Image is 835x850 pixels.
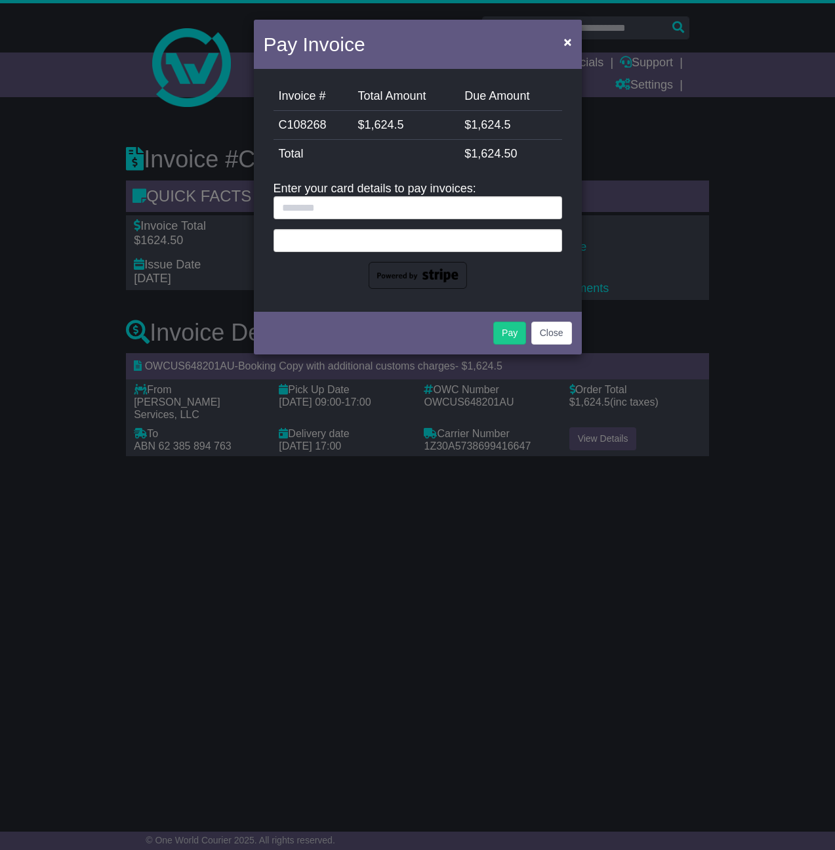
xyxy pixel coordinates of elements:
[264,30,365,59] h4: Pay Invoice
[274,82,353,111] td: Invoice #
[364,118,403,131] span: 1,624.5
[274,111,353,140] td: C108268
[557,28,578,55] button: Close
[471,147,517,160] span: 1,624.50
[563,34,571,49] span: ×
[274,182,562,289] div: Enter your card details to pay invoices:
[459,82,561,111] td: Due Amount
[369,262,467,289] img: powered-by-stripe.png
[459,111,561,140] td: $
[471,118,510,131] span: 1,624.5
[459,140,561,169] td: $
[493,322,526,345] button: Pay
[274,140,460,169] td: Total
[282,234,554,245] iframe: Secure card payment input frame
[352,111,459,140] td: $
[531,322,572,345] button: Close
[352,82,459,111] td: Total Amount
